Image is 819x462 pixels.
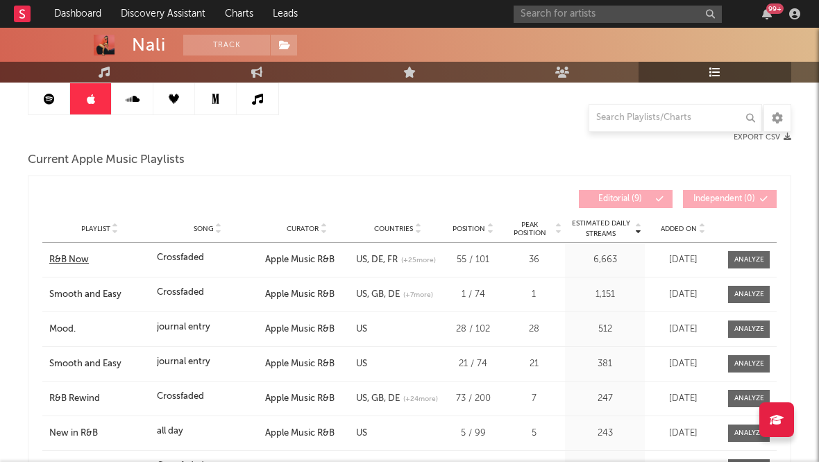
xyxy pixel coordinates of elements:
span: (+ 24 more) [403,394,438,404]
a: US [356,290,367,299]
div: 6,663 [568,253,641,267]
div: [DATE] [648,323,718,336]
div: Crossfaded [157,251,204,265]
div: 99 + [766,3,784,14]
div: [DATE] [648,253,718,267]
div: all day [157,425,183,438]
div: 21 / 74 [447,357,499,371]
a: DE [384,394,400,403]
span: Playlist [81,225,110,233]
button: 99+ [762,8,772,19]
span: Song [194,225,214,233]
span: Peak Position [506,221,553,237]
div: 1 [506,288,562,302]
button: Independent(0) [683,190,777,208]
button: Track [183,35,270,55]
div: 55 / 101 [447,253,499,267]
div: 1 / 74 [447,288,499,302]
div: 5 / 99 [447,427,499,440]
div: 512 [568,323,641,336]
a: Apple Music R&B [265,255,335,264]
a: GB [367,394,384,403]
a: R&B Rewind [49,392,150,406]
a: Smooth and Easy [49,357,150,371]
span: Editorial ( 9 ) [588,195,652,203]
div: 243 [568,427,641,440]
div: 381 [568,357,641,371]
button: Editorial(9) [579,190,673,208]
a: R&B Now [49,253,150,267]
a: DE [367,255,383,264]
div: Crossfaded [157,390,204,404]
a: Apple Music R&B [265,290,335,299]
a: New in R&B [49,427,150,440]
span: Added On [661,225,697,233]
div: 73 / 200 [447,392,499,406]
span: Countries [374,225,413,233]
span: (+ 7 more) [403,290,433,300]
a: FR [383,255,398,264]
a: Mood. [49,323,150,336]
a: Smooth and Easy [49,288,150,302]
div: 5 [506,427,562,440]
div: 28 / 102 [447,323,499,336]
div: Nali [132,35,166,55]
input: Search for artists [514,6,722,23]
div: [DATE] [648,392,718,406]
div: 21 [506,357,562,371]
a: GB [367,290,384,299]
span: (+ 25 more) [401,255,436,266]
div: Crossfaded [157,286,204,300]
span: Estimated Daily Streams [568,219,633,239]
span: Position [453,225,485,233]
a: US [356,394,367,403]
a: US [356,255,367,264]
span: Independent ( 0 ) [692,195,756,203]
div: journal entry [157,320,210,334]
div: 28 [506,323,562,336]
span: Curator [287,225,319,233]
a: US [356,359,367,368]
a: Apple Music R&B [265,359,335,368]
div: 247 [568,392,641,406]
div: 7 [506,392,562,406]
a: US [356,429,367,438]
div: [DATE] [648,357,718,371]
span: Current Apple Music Playlists [28,152,185,169]
a: Apple Music R&B [265,429,335,438]
button: Export CSV [734,133,791,142]
a: Apple Music R&B [265,325,335,334]
a: Apple Music R&B [265,394,335,403]
div: 36 [506,253,562,267]
div: 1,151 [568,288,641,302]
a: US [356,325,367,334]
div: journal entry [157,355,210,369]
input: Search Playlists/Charts [589,104,762,132]
div: [DATE] [648,427,718,440]
div: [DATE] [648,288,718,302]
a: DE [384,290,400,299]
